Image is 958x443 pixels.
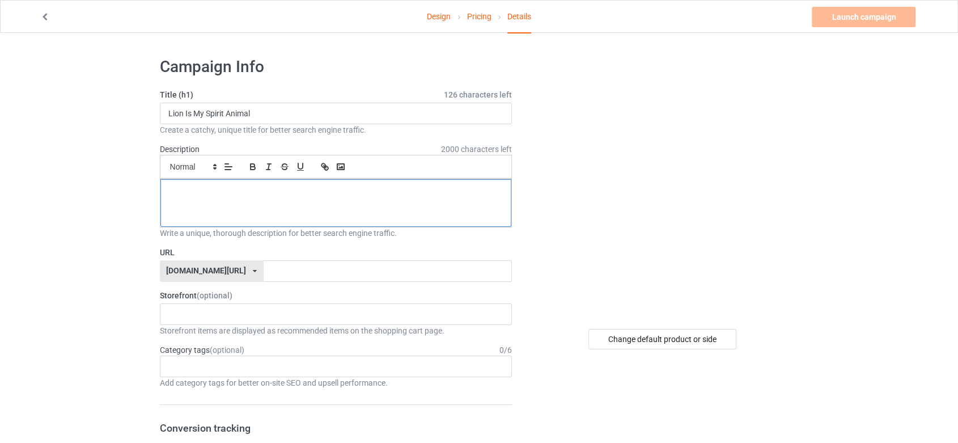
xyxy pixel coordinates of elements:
[160,89,512,100] label: Title (h1)
[507,1,531,33] div: Details
[160,344,244,356] label: Category tags
[588,329,736,349] div: Change default product or side
[160,290,512,301] label: Storefront
[160,377,512,389] div: Add category tags for better on-site SEO and upsell performance.
[160,227,512,239] div: Write a unique, thorough description for better search engine traffic.
[160,247,512,258] label: URL
[499,344,512,356] div: 0 / 6
[210,345,244,355] span: (optional)
[441,144,512,155] span: 2000 characters left
[444,89,512,100] span: 126 characters left
[166,267,246,275] div: [DOMAIN_NAME][URL]
[160,57,512,77] h1: Campaign Info
[197,291,232,300] span: (optional)
[160,325,512,336] div: Storefront items are displayed as recommended items on the shopping cart page.
[467,1,491,32] a: Pricing
[160,421,512,434] h3: Conversion tracking
[160,145,200,154] label: Description
[160,124,512,136] div: Create a catchy, unique title for better search engine traffic.
[427,1,451,32] a: Design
